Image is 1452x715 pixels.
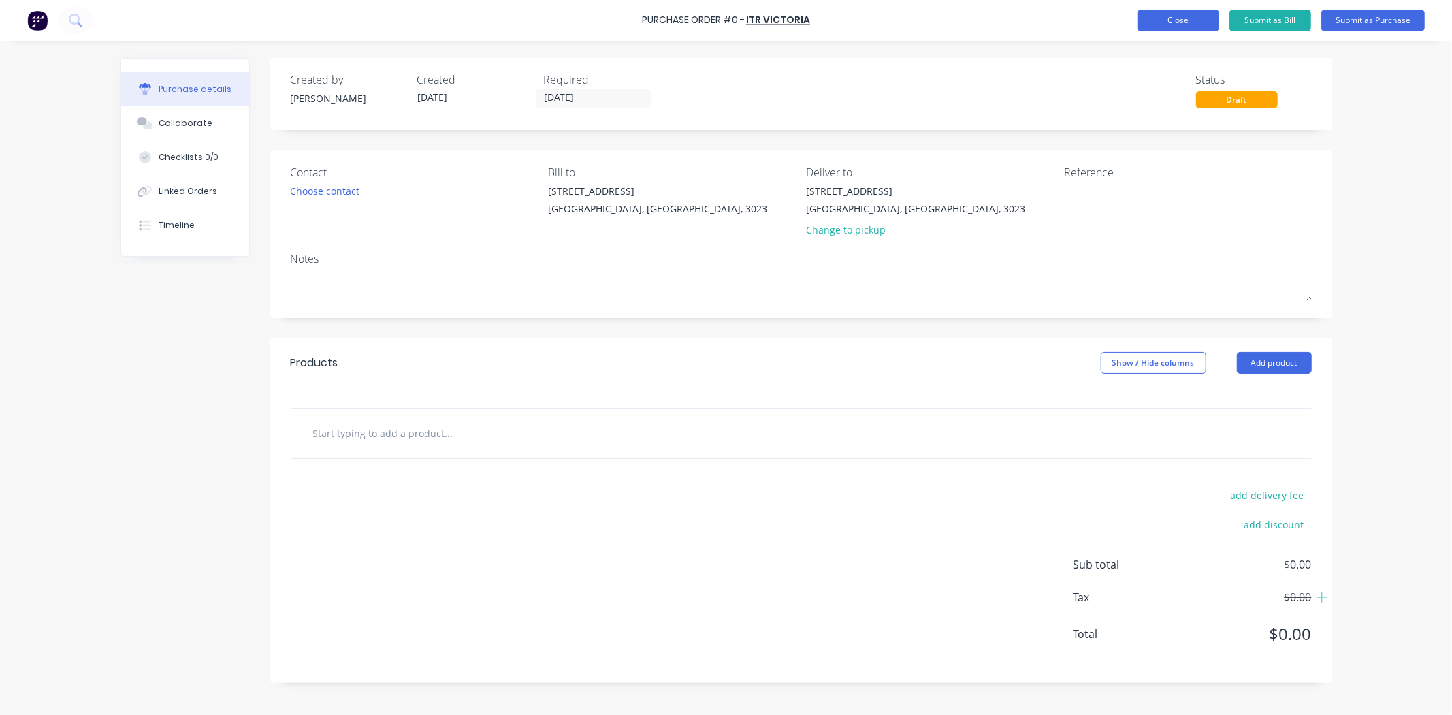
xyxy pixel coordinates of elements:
div: Collaborate [159,117,212,129]
div: [STREET_ADDRESS] [806,184,1025,198]
button: Close [1138,10,1219,31]
button: add delivery fee [1223,486,1312,504]
div: Choose contact [291,184,360,198]
div: Status [1196,71,1312,88]
input: Start typing to add a product... [312,419,585,447]
button: Checklists 0/0 [121,140,249,174]
div: Checklists 0/0 [159,151,219,163]
button: add discount [1236,515,1312,533]
div: Created [417,71,533,88]
button: Collaborate [121,106,249,140]
button: Timeline [121,208,249,242]
div: Contact [291,164,538,180]
span: Tax [1074,589,1176,605]
span: $0.00 [1176,556,1312,573]
span: $0.00 [1176,589,1312,605]
div: [PERSON_NAME] [291,91,406,106]
span: $0.00 [1176,622,1312,646]
span: Sub total [1074,556,1176,573]
div: Notes [291,251,1312,267]
button: Show / Hide columns [1101,352,1206,374]
div: Created by [291,71,406,88]
div: Deliver to [806,164,1054,180]
button: Add product [1237,352,1312,374]
a: ITR Victoria [746,14,810,27]
div: Products [291,355,338,371]
div: Draft [1196,91,1278,108]
div: [GEOGRAPHIC_DATA], [GEOGRAPHIC_DATA], 3023 [806,202,1025,216]
div: [GEOGRAPHIC_DATA], [GEOGRAPHIC_DATA], 3023 [548,202,767,216]
button: Linked Orders [121,174,249,208]
button: Submit as Purchase [1321,10,1425,31]
div: Linked Orders [159,185,217,197]
button: Submit as Bill [1229,10,1311,31]
div: [STREET_ADDRESS] [548,184,767,198]
div: Required [544,71,660,88]
img: Factory [27,10,48,31]
div: Reference [1064,164,1312,180]
span: Total [1074,626,1176,642]
div: Bill to [548,164,796,180]
div: Change to pickup [806,223,1025,237]
div: Timeline [159,219,195,232]
div: Purchase details [159,83,231,95]
div: Purchase Order #0 - [642,14,745,28]
button: Purchase details [121,72,249,106]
